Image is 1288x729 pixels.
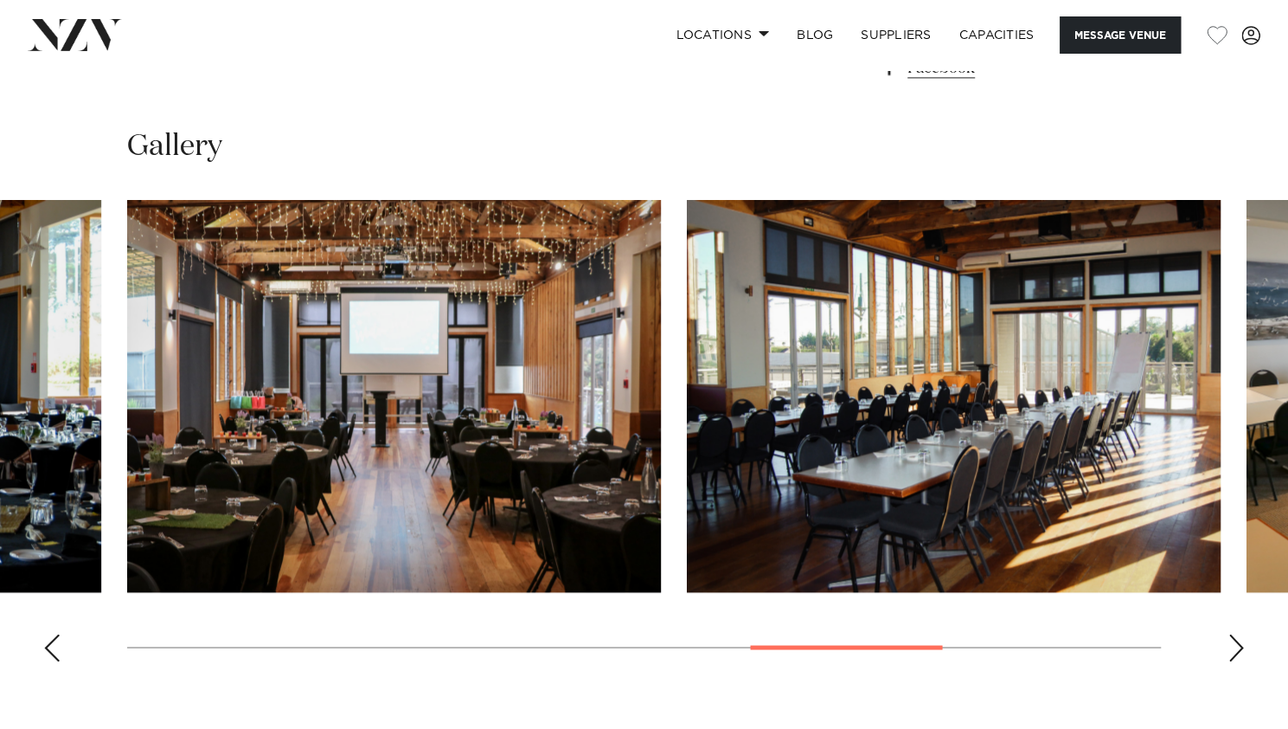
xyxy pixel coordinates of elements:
[847,16,945,54] a: SUPPLIERS
[945,16,1048,54] a: Capacities
[1060,16,1181,54] button: Message Venue
[687,200,1221,592] swiper-slide: 8 / 10
[783,16,847,54] a: BLOG
[127,200,661,592] swiper-slide: 7 / 10
[662,16,783,54] a: Locations
[127,127,222,166] h2: Gallery
[28,19,122,50] img: nzv-logo.png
